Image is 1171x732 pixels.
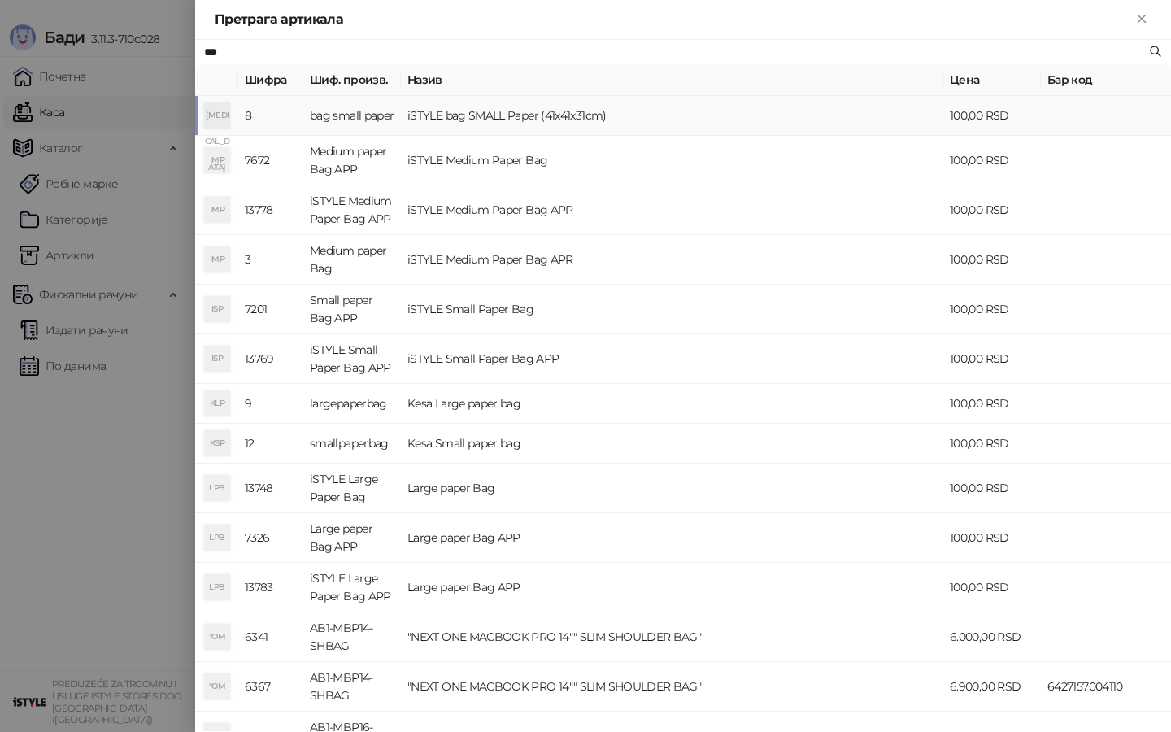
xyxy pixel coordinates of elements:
[238,662,303,712] td: 6367
[401,513,943,563] td: Large paper Bag APP
[401,612,943,662] td: "NEXT ONE MACBOOK PRO 14"" SLIM SHOULDER BAG"
[204,475,230,501] div: LPB
[1041,662,1171,712] td: 6427157004110
[401,235,943,285] td: iSTYLE Medium Paper Bag APR
[401,185,943,235] td: iSTYLE Medium Paper Bag APP
[238,563,303,612] td: 13783
[401,424,943,464] td: Kesa Small paper bag
[238,185,303,235] td: 13778
[303,384,401,424] td: largepaperbag
[238,96,303,136] td: 8
[943,334,1041,384] td: 100,00 RSD
[204,430,230,456] div: KSP
[943,235,1041,285] td: 100,00 RSD
[303,612,401,662] td: AB1-MBP14-SHBAG
[238,464,303,513] td: 13748
[204,346,230,372] div: ISP
[401,464,943,513] td: Large paper Bag
[303,334,401,384] td: iSTYLE Small Paper Bag APP
[204,102,230,129] div: [MEDICAL_DATA]
[238,513,303,563] td: 7326
[303,235,401,285] td: Medium paper Bag
[238,384,303,424] td: 9
[238,334,303,384] td: 13769
[943,662,1041,712] td: 6.900,00 RSD
[303,513,401,563] td: Large paper Bag APP
[238,235,303,285] td: 3
[401,384,943,424] td: Kesa Large paper bag
[943,185,1041,235] td: 100,00 RSD
[303,285,401,334] td: Small paper Bag APP
[303,563,401,612] td: iSTYLE Large Paper Bag APP
[943,64,1041,96] th: Цена
[943,285,1041,334] td: 100,00 RSD
[943,424,1041,464] td: 100,00 RSD
[1132,10,1151,29] button: Close
[204,574,230,600] div: LPB
[401,662,943,712] td: "NEXT ONE MACBOOK PRO 14"" SLIM SHOULDER BAG"
[238,424,303,464] td: 12
[238,64,303,96] th: Шифра
[943,563,1041,612] td: 100,00 RSD
[204,246,230,272] div: IMP
[401,64,943,96] th: Назив
[204,390,230,416] div: KLP
[238,612,303,662] td: 6341
[204,197,230,223] div: IMP
[303,662,401,712] td: AB1-MBP14-SHBAG
[943,464,1041,513] td: 100,00 RSD
[1041,64,1171,96] th: Бар код
[401,136,943,185] td: iSTYLE Medium Paper Bag
[943,136,1041,185] td: 100,00 RSD
[303,464,401,513] td: iSTYLE Large Paper Bag
[401,96,943,136] td: iSTYLE bag SMALL Paper (41x41x31cm)
[303,96,401,136] td: bag small paper
[204,673,230,699] div: "OM
[204,624,230,650] div: "OM
[401,334,943,384] td: iSTYLE Small Paper Bag APP
[303,185,401,235] td: iSTYLE Medium Paper Bag APP
[238,285,303,334] td: 7201
[238,136,303,185] td: 7672
[943,612,1041,662] td: 6.000,00 RSD
[303,136,401,185] td: Medium paper Bag APP
[943,384,1041,424] td: 100,00 RSD
[943,96,1041,136] td: 100,00 RSD
[303,424,401,464] td: smallpaperbag
[204,296,230,322] div: ISP
[204,147,230,173] div: IMP
[215,10,1132,29] div: Претрага артикала
[204,525,230,551] div: LPB
[303,64,401,96] th: Шиф. произв.
[401,285,943,334] td: iSTYLE Small Paper Bag
[401,563,943,612] td: Large paper Bag APP
[943,513,1041,563] td: 100,00 RSD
